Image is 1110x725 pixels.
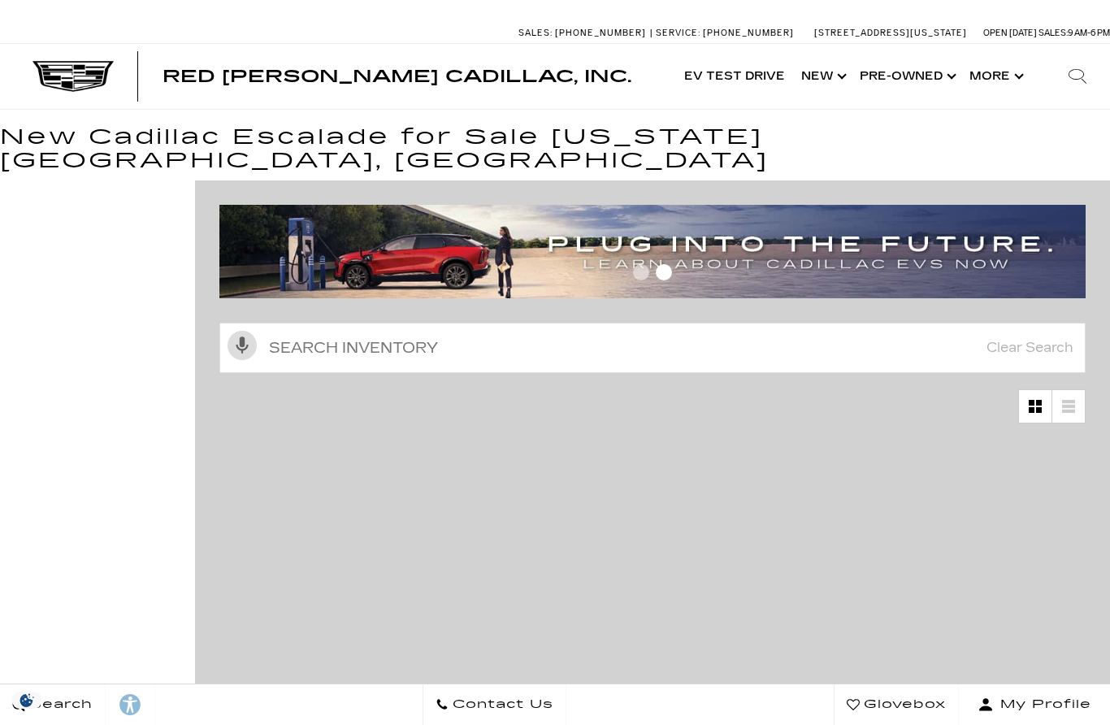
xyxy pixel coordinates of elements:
span: Contact Us [449,693,553,716]
img: Opt-Out Icon [8,692,46,709]
span: Sales: [1038,28,1068,38]
span: Search [25,693,93,716]
a: Pre-Owned [852,44,961,109]
span: Service: [656,28,700,38]
img: Cadillac Dark Logo with Cadillac White Text [33,61,114,92]
a: [STREET_ADDRESS][US_STATE] [814,28,967,38]
a: Sales: [PHONE_NUMBER] [518,28,650,37]
a: EV Test Drive [676,44,793,109]
a: Contact Us [423,684,566,725]
button: More [961,44,1029,109]
input: Search Inventory [219,323,1086,373]
img: ev-blog-post-banners4 [219,205,1086,297]
span: Go to slide 1 [633,264,649,280]
a: New [793,44,852,109]
span: [PHONE_NUMBER] [555,28,646,38]
section: Click to Open Cookie Consent Modal [8,692,46,709]
span: Glovebox [860,693,946,716]
a: Glovebox [834,684,959,725]
span: Go to slide 2 [656,264,672,280]
span: Open [DATE] [983,28,1037,38]
span: [PHONE_NUMBER] [703,28,794,38]
button: Open user profile menu [959,684,1110,725]
span: Red [PERSON_NAME] Cadillac, Inc. [163,67,631,86]
svg: Click to toggle on voice search [228,331,257,360]
a: Red [PERSON_NAME] Cadillac, Inc. [163,68,631,85]
a: Service: [PHONE_NUMBER] [650,28,798,37]
span: My Profile [994,693,1091,716]
span: Sales: [518,28,553,38]
span: 9 AM-6 PM [1068,28,1110,38]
